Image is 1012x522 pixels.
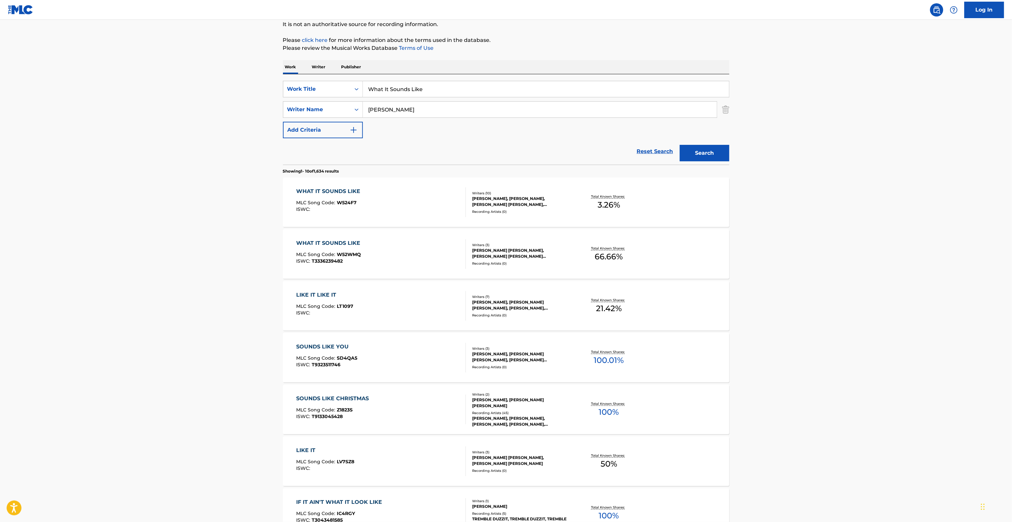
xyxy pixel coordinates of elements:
[296,200,337,206] span: MLC Song Code :
[472,294,572,299] div: Writers ( 7 )
[472,196,572,208] div: [PERSON_NAME], [PERSON_NAME], [PERSON_NAME] [PERSON_NAME], [PERSON_NAME], [PERSON_NAME], [PERSON_...
[8,5,33,15] img: MLC Logo
[591,246,627,251] p: Total Known Shares:
[933,6,941,14] img: search
[337,459,354,465] span: LV7SZ8
[601,458,617,470] span: 50 %
[296,343,357,351] div: SOUNDS LIKE YOU
[595,251,623,263] span: 66.66 %
[472,346,572,351] div: Writers ( 3 )
[591,298,627,303] p: Total Known Shares:
[283,44,729,52] p: Please review the Musical Works Database
[296,310,312,316] span: ISWC :
[591,453,627,458] p: Total Known Shares:
[296,291,353,299] div: LIKE IT LIKE IT
[594,354,624,366] span: 100.01 %
[337,355,357,361] span: SD4QA5
[472,511,572,516] div: Recording Artists ( 5 )
[930,3,943,16] a: Public Search
[283,385,729,434] a: SOUNDS LIKE CHRISTMASMLC Song Code:Z1823SISWC:T9133045428Writers (2)[PERSON_NAME], [PERSON_NAME] ...
[680,145,729,161] button: Search
[596,303,622,314] span: 21.42 %
[472,209,572,214] div: Recording Artists ( 0 )
[472,468,572,473] div: Recording Artists ( 0 )
[296,239,364,247] div: WHAT IT SOUNDS LIKE
[472,504,572,509] div: [PERSON_NAME]
[296,510,337,516] span: MLC Song Code :
[283,333,729,382] a: SOUNDS LIKE YOUMLC Song Code:SD4QA5ISWC:T9323511746Writers (3)[PERSON_NAME], [PERSON_NAME] [PERSO...
[472,455,572,467] div: [PERSON_NAME] [PERSON_NAME], [PERSON_NAME] [PERSON_NAME]
[283,229,729,279] a: WHAT IT SOUNDS LIKEMLC Song Code:W52WMQISWC:T3336239482Writers (3)[PERSON_NAME] [PERSON_NAME], [P...
[296,465,312,471] span: ISWC :
[296,498,385,506] div: IF IT AIN'T WHAT IT LOOK LIKE
[472,313,572,318] div: Recording Artists ( 0 )
[283,60,298,74] p: Work
[472,299,572,311] div: [PERSON_NAME], [PERSON_NAME] [PERSON_NAME], [PERSON_NAME], [PERSON_NAME], [PERSON_NAME], [PERSON_...
[599,406,619,418] span: 100 %
[312,258,343,264] span: T3336239482
[398,45,434,51] a: Terms of Use
[296,446,354,454] div: LIKE IT
[296,251,337,257] span: MLC Song Code :
[950,6,958,14] img: help
[472,397,572,409] div: [PERSON_NAME], [PERSON_NAME] [PERSON_NAME]
[287,85,347,93] div: Work Title
[296,355,337,361] span: MLC Song Code :
[722,101,729,118] img: Delete Criterion
[296,407,337,413] span: MLC Song Code :
[472,410,572,415] div: Recording Artists ( 45 )
[472,351,572,363] div: [PERSON_NAME], [PERSON_NAME] [PERSON_NAME], [PERSON_NAME] [PERSON_NAME]
[283,437,729,486] a: LIKE ITMLC Song Code:LV7SZ8ISWC:Writers (3)[PERSON_NAME] [PERSON_NAME], [PERSON_NAME] [PERSON_NAM...
[283,168,339,174] p: Showing 1 - 10 of 1,634 results
[283,81,729,165] form: Search Form
[302,37,328,43] a: click here
[947,3,960,16] div: Help
[472,261,572,266] div: Recording Artists ( 0 )
[283,178,729,227] a: WHAT IT SOUNDS LIKEMLC Song Code:W524F7ISWC:Writers (10)[PERSON_NAME], [PERSON_NAME], [PERSON_NAM...
[283,122,363,138] button: Add Criteria
[472,415,572,427] div: [PERSON_NAME], [PERSON_NAME], [PERSON_NAME], [PERSON_NAME], [PERSON_NAME]
[964,2,1004,18] a: Log In
[312,362,340,368] span: T9323511746
[296,187,364,195] div: WHAT IT SOUNDS LIKE
[337,407,353,413] span: Z1823S
[296,459,337,465] span: MLC Song Code :
[337,251,361,257] span: W52WMQ
[591,505,627,510] p: Total Known Shares:
[634,144,677,159] a: Reset Search
[598,199,620,211] span: 3.26 %
[296,362,312,368] span: ISWC :
[591,349,627,354] p: Total Known Shares:
[981,497,985,517] div: Drag
[337,510,355,516] span: IC4RGY
[296,258,312,264] span: ISWC :
[472,243,572,247] div: Writers ( 3 )
[283,36,729,44] p: Please for more information about the terms used in the database.
[283,281,729,331] a: LIKE IT LIKE ITMLC Song Code:LT1097ISWC:Writers (7)[PERSON_NAME], [PERSON_NAME] [PERSON_NAME], [P...
[296,413,312,419] span: ISWC :
[296,395,372,403] div: SOUNDS LIKE CHRISTMAS
[472,365,572,370] div: Recording Artists ( 0 )
[350,126,358,134] img: 9d2ae6d4665cec9f34b9.svg
[283,20,729,28] p: It is not an authoritative source for recording information.
[337,200,357,206] span: W524F7
[599,510,619,522] span: 100 %
[472,247,572,259] div: [PERSON_NAME] [PERSON_NAME], [PERSON_NAME] [PERSON_NAME] [PERSON_NAME], [PERSON_NAME]
[472,499,572,504] div: Writers ( 1 )
[296,303,337,309] span: MLC Song Code :
[312,413,343,419] span: T9133045428
[337,303,353,309] span: LT1097
[472,450,572,455] div: Writers ( 3 )
[472,392,572,397] div: Writers ( 2 )
[591,194,627,199] p: Total Known Shares:
[979,490,1012,522] iframe: Chat Widget
[310,60,328,74] p: Writer
[591,401,627,406] p: Total Known Shares:
[287,106,347,114] div: Writer Name
[339,60,363,74] p: Publisher
[296,206,312,212] span: ISWC :
[472,191,572,196] div: Writers ( 10 )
